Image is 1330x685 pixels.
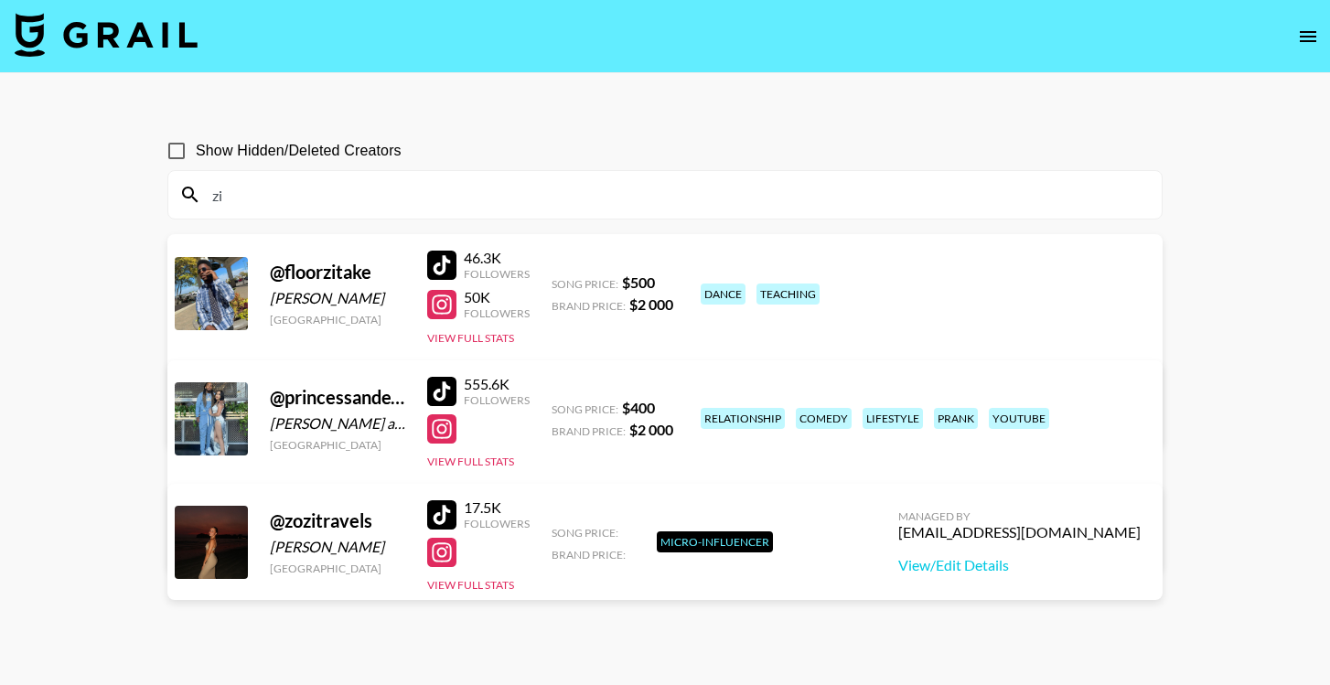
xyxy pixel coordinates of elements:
span: Brand Price: [552,424,626,438]
div: prank [934,408,978,429]
strong: $ 2 000 [629,295,673,313]
button: View Full Stats [427,578,514,592]
div: relationship [701,408,785,429]
div: @ zozitravels [270,509,405,532]
span: Brand Price: [552,299,626,313]
div: [GEOGRAPHIC_DATA] [270,313,405,326]
div: Managed By [898,509,1141,523]
img: Grail Talent [15,13,198,57]
div: Followers [464,393,530,407]
div: dance [701,284,745,305]
div: Followers [464,267,530,281]
div: 17.5K [464,498,530,517]
div: 46.3K [464,249,530,267]
div: @ princessandexquizit [270,386,405,409]
span: Show Hidden/Deleted Creators [196,140,402,162]
strong: $ 2 000 [629,421,673,438]
div: Followers [464,306,530,320]
button: View Full Stats [427,455,514,468]
div: 555.6K [464,375,530,393]
strong: $ 400 [622,399,655,416]
div: @ floorzitake [270,261,405,284]
span: Brand Price: [552,548,626,562]
div: Followers [464,517,530,530]
span: Song Price: [552,402,618,416]
div: [GEOGRAPHIC_DATA] [270,562,405,575]
button: open drawer [1290,18,1326,55]
div: youtube [989,408,1049,429]
div: lifestyle [863,408,923,429]
span: Song Price: [552,277,618,291]
div: Micro-Influencer [657,531,773,552]
input: Search by User Name [201,180,1151,209]
div: 50K [464,288,530,306]
div: [EMAIL_ADDRESS][DOMAIN_NAME] [898,523,1141,541]
button: View Full Stats [427,331,514,345]
div: [GEOGRAPHIC_DATA] [270,438,405,452]
div: [PERSON_NAME] and [PERSON_NAME] [270,414,405,433]
strong: $ 500 [622,273,655,291]
div: comedy [796,408,852,429]
span: Song Price: [552,526,618,540]
div: [PERSON_NAME] [270,289,405,307]
div: [PERSON_NAME] [270,538,405,556]
div: teaching [756,284,820,305]
a: View/Edit Details [898,556,1141,574]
